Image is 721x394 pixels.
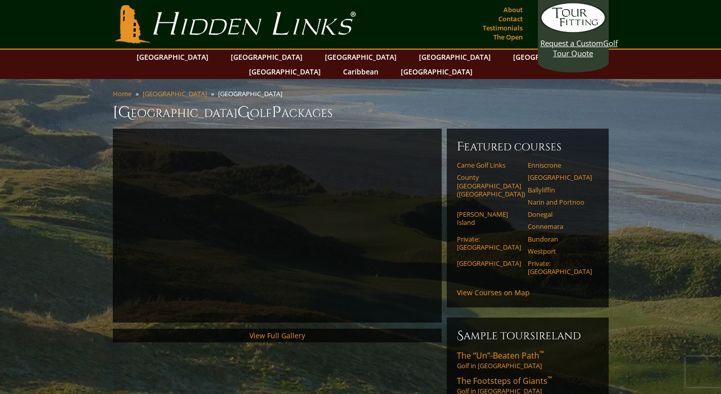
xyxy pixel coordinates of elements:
[547,374,552,383] sup: ™
[528,186,592,194] a: Ballyliffin
[539,349,544,358] sup: ™
[508,50,590,64] a: [GEOGRAPHIC_DATA]
[226,50,308,64] a: [GEOGRAPHIC_DATA]
[528,259,592,276] a: Private: [GEOGRAPHIC_DATA]
[414,50,496,64] a: [GEOGRAPHIC_DATA]
[528,235,592,243] a: Bundoran
[528,222,592,230] a: Connemara
[457,259,521,267] a: [GEOGRAPHIC_DATA]
[540,3,606,58] a: Request a CustomGolf Tour Quote
[480,21,525,35] a: Testimonials
[113,89,132,98] a: Home
[491,30,525,44] a: The Open
[528,161,592,169] a: Enniscrone
[457,139,599,155] h6: Featured Courses
[457,350,599,370] a: The “Un”-Beaten Path™Golf in [GEOGRAPHIC_DATA]
[457,328,599,344] h6: Sample ToursIreland
[540,38,603,48] span: Request a Custom
[501,3,525,17] a: About
[457,288,530,297] a: View Courses on Map
[113,102,609,123] h1: [GEOGRAPHIC_DATA] olf ackages
[338,64,384,79] a: Caribbean
[272,102,281,123] span: P
[123,139,432,312] iframe: Sir-Nick-on-Northwest-Ireland
[218,89,286,98] li: [GEOGRAPHIC_DATA]
[528,198,592,206] a: Narin and Portnoo
[396,64,478,79] a: [GEOGRAPHIC_DATA]
[249,331,305,340] a: View Full Gallery
[244,64,326,79] a: [GEOGRAPHIC_DATA]
[320,50,402,64] a: [GEOGRAPHIC_DATA]
[457,235,521,252] a: Private: [GEOGRAPHIC_DATA]
[528,210,592,218] a: Donegal
[457,161,521,169] a: Carne Golf Links
[237,102,250,123] span: G
[457,375,552,386] span: The Footsteps of Giants
[457,210,521,227] a: [PERSON_NAME] Island
[496,12,525,26] a: Contact
[457,350,544,361] span: The “Un”-Beaten Path
[528,173,592,181] a: [GEOGRAPHIC_DATA]
[132,50,214,64] a: [GEOGRAPHIC_DATA]
[457,173,521,198] a: County [GEOGRAPHIC_DATA] ([GEOGRAPHIC_DATA])
[143,89,207,98] a: [GEOGRAPHIC_DATA]
[528,247,592,255] a: Westport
